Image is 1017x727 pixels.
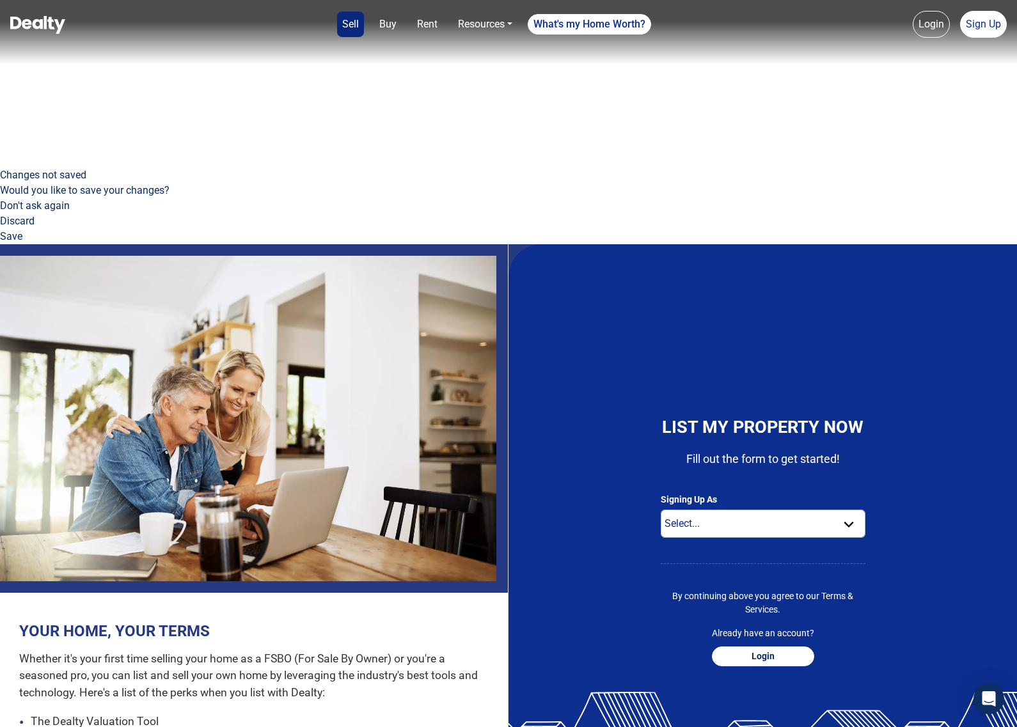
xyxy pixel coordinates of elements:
button: Login [712,646,814,666]
div: Open Intercom Messenger [974,684,1004,714]
p: Fill out the form to get started! [661,450,865,467]
label: Signing Up As [661,493,865,506]
p: Whether it's your first time selling your home as a FSBO (For Sale By Owner) or you're a seasoned... [19,650,489,701]
h4: LIST MY PROPERTY NOW [661,417,865,437]
h2: YOUR HOME, YOUR TERMS [19,622,489,641]
p: Already have an account? [712,627,814,640]
p: By continuing above you agree to our . [661,590,865,616]
iframe: BigID CMP Widget [6,689,45,727]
